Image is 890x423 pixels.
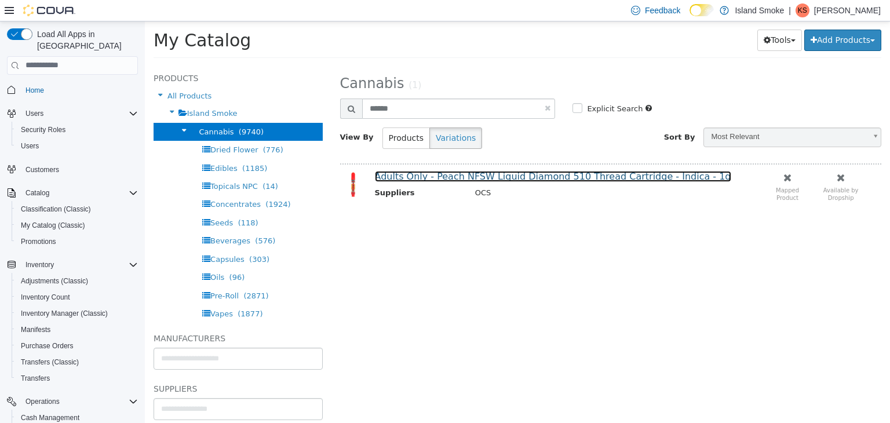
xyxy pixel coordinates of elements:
button: Transfers (Classic) [12,354,143,370]
button: Operations [2,393,143,410]
span: Security Roles [21,125,65,134]
span: (303) [104,234,125,242]
button: Add Products [659,8,736,30]
span: Classification (Classic) [16,202,138,216]
a: Transfers [16,371,54,385]
a: Home [21,83,49,97]
button: Tools [612,8,657,30]
span: (1877) [93,288,118,297]
button: Inventory Manager (Classic) [12,305,143,322]
img: 150 [195,150,221,176]
button: Users [2,105,143,122]
label: Explicit Search [439,82,498,93]
span: (118) [93,197,114,206]
span: Transfers [21,374,50,383]
a: Classification (Classic) [16,202,96,216]
span: Inventory [21,258,138,272]
span: Users [21,141,39,151]
button: Promotions [12,234,143,250]
button: Catalog [2,185,143,201]
span: My Catalog [9,9,106,29]
button: Variations [284,106,337,127]
span: Users [21,107,138,121]
span: Transfers (Classic) [21,358,79,367]
button: Home [2,82,143,99]
span: View By [195,111,229,120]
span: Home [25,86,44,95]
small: (1) [264,59,276,69]
span: Catalog [25,188,49,198]
span: Vapes [65,288,88,297]
span: Feedback [645,5,680,16]
span: (1924) [121,178,145,187]
button: Products [238,106,285,127]
span: Customers [21,162,138,177]
a: Security Roles [16,123,70,137]
span: Oils [65,251,79,260]
span: Operations [21,395,138,409]
h5: Suppliers [9,360,178,374]
span: Security Roles [16,123,138,137]
a: Inventory Manager (Classic) [16,307,112,320]
h5: Manufacturers [9,310,178,324]
a: Adults Only - Peach NFSW Liquid Diamond 510 Thread Cartridge - Indica - 1g [230,149,586,161]
span: Customers [25,165,59,174]
span: Manifests [16,323,138,337]
span: Promotions [16,235,138,249]
span: Edibles [65,143,93,151]
span: KS [798,3,807,17]
button: Users [21,107,48,121]
button: Transfers [12,370,143,386]
span: Users [25,109,43,118]
span: Catalog [21,186,138,200]
span: Inventory Manager (Classic) [21,309,108,318]
span: Adjustments (Classic) [21,276,88,286]
span: Transfers [16,371,138,385]
span: All Products [23,70,67,79]
button: Operations [21,395,64,409]
span: Operations [25,397,60,406]
span: (576) [110,215,130,224]
button: Inventory [21,258,59,272]
a: Users [16,139,43,153]
a: Transfers (Classic) [16,355,83,369]
button: Inventory [2,257,143,273]
button: Purchase Orders [12,338,143,354]
th: Suppliers [230,166,322,180]
a: Purchase Orders [16,339,78,353]
span: Manifests [21,325,50,334]
span: Topicals NPC [65,161,113,169]
a: My Catalog (Classic) [16,218,90,232]
span: Adjustments (Classic) [16,274,138,288]
span: Inventory Count [16,290,138,304]
td: OCS [322,166,597,180]
span: Load All Apps in [GEOGRAPHIC_DATA] [32,28,138,52]
span: (1185) [97,143,122,151]
h5: Products [9,50,178,64]
span: (9740) [94,106,119,115]
span: Inventory [25,260,54,269]
span: (776) [118,124,138,133]
button: Manifests [12,322,143,338]
span: Purchase Orders [21,341,74,351]
span: Seeds [65,197,88,206]
span: Inventory Manager (Classic) [16,307,138,320]
button: Users [12,138,143,154]
a: Customers [21,163,64,177]
span: Users [16,139,138,153]
a: Manifests [16,323,55,337]
a: Inventory Count [16,290,75,304]
span: Classification (Classic) [21,205,91,214]
span: Cash Management [21,413,79,422]
p: Island Smoke [735,3,784,17]
span: Promotions [21,237,56,246]
span: Most Relevant [559,107,721,125]
span: My Catalog (Classic) [21,221,85,230]
button: Classification (Classic) [12,201,143,217]
span: Beverages [65,215,105,224]
span: Pre-Roll [65,270,94,279]
button: Adjustments (Classic) [12,273,143,289]
span: Sort By [519,111,550,120]
button: My Catalog (Classic) [12,217,143,234]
